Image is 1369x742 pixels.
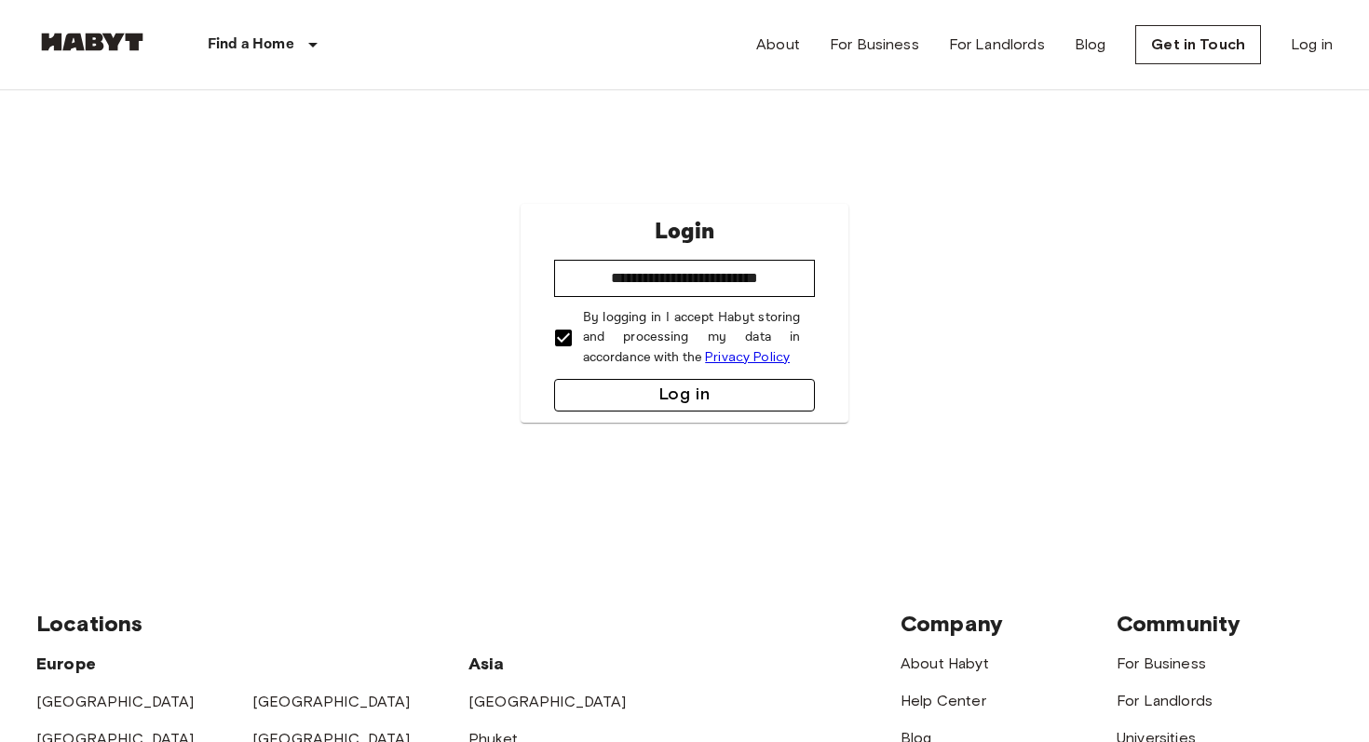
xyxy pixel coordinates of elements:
span: Community [1117,610,1240,637]
a: Blog [1075,34,1106,56]
a: About Habyt [901,654,989,672]
a: Get in Touch [1135,25,1261,64]
p: By logging in I accept Habyt storing and processing my data in accordance with the [583,308,801,368]
a: About [756,34,800,56]
a: Privacy Policy [705,349,790,365]
span: Europe [36,654,96,674]
button: Log in [554,379,816,411]
img: Habyt [36,33,148,51]
span: Company [901,610,1003,637]
span: Locations [36,610,142,637]
a: For Business [1117,654,1206,672]
a: [GEOGRAPHIC_DATA] [252,693,411,710]
a: For Landlords [949,34,1045,56]
a: Help Center [901,692,986,709]
a: Log in [1291,34,1333,56]
a: [GEOGRAPHIC_DATA] [36,693,195,710]
p: Find a Home [208,34,294,56]
a: For Landlords [1117,692,1213,709]
a: [GEOGRAPHIC_DATA] [468,693,627,710]
p: Login [655,215,714,249]
a: For Business [830,34,919,56]
span: Asia [468,654,505,674]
